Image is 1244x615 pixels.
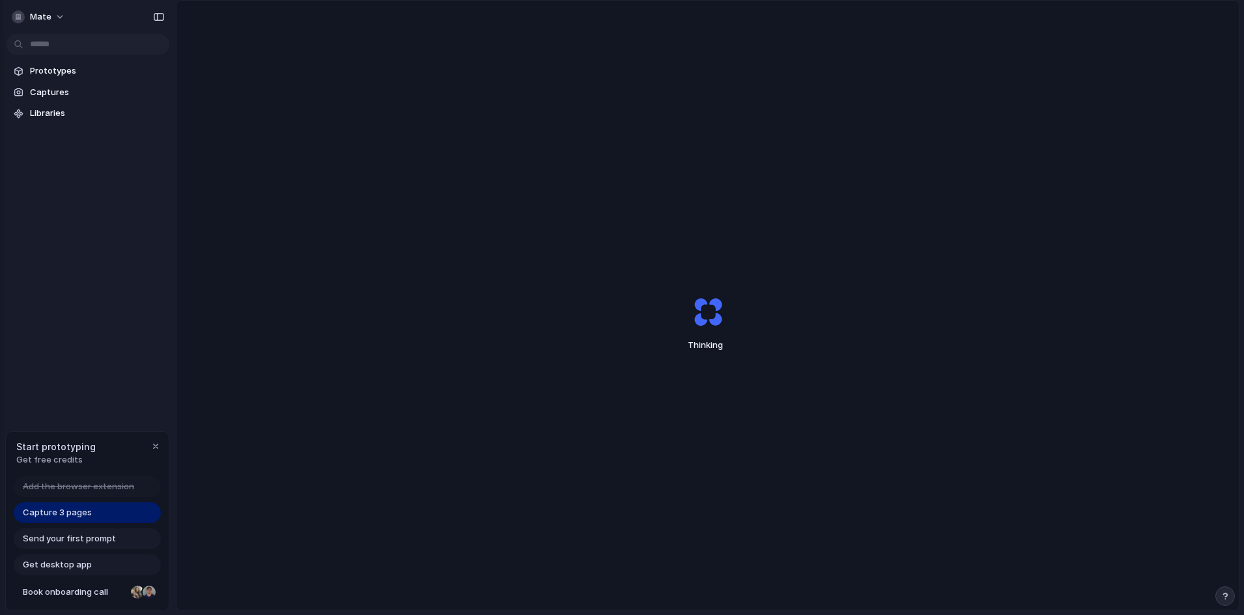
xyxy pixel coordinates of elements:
[14,554,161,575] a: Get desktop app
[130,584,145,600] div: Nicole Kubica
[663,339,753,352] span: Thinking
[30,10,51,23] span: mate
[141,584,157,600] div: Christian Iacullo
[23,532,116,545] span: Send your first prompt
[23,558,92,571] span: Get desktop app
[23,506,92,519] span: Capture 3 pages
[16,440,96,453] span: Start prototyping
[30,107,164,120] span: Libraries
[16,453,96,466] span: Get free credits
[23,586,126,599] span: Book onboarding call
[14,582,161,603] a: Book onboarding call
[30,86,164,99] span: Captures
[7,104,169,123] a: Libraries
[30,64,164,78] span: Prototypes
[7,61,169,81] a: Prototypes
[7,83,169,102] a: Captures
[7,7,72,27] button: mate
[23,480,134,493] span: Add the browser extension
